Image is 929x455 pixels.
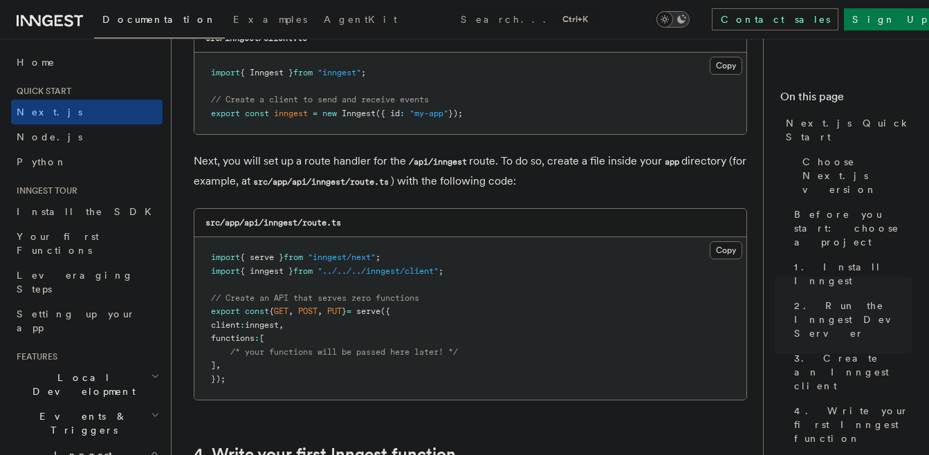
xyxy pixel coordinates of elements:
[710,57,742,75] button: Copy
[250,176,391,188] code: src/app/api/inngest/route.ts
[245,320,279,330] span: inngest
[318,68,361,77] span: "inngest"
[11,371,151,398] span: Local Development
[11,124,163,149] a: Node.js
[786,116,912,144] span: Next.js Quick Start
[211,306,240,316] span: export
[17,55,55,69] span: Home
[233,14,307,25] span: Examples
[240,252,284,262] span: { serve }
[11,149,163,174] a: Python
[17,270,134,295] span: Leveraging Steps
[225,4,315,37] a: Examples
[11,301,163,340] a: Setting up your app
[102,14,217,25] span: Documentation
[245,306,269,316] span: const
[450,8,599,30] button: Search...Ctrl+K
[11,86,71,97] span: Quick start
[211,68,240,77] span: import
[710,241,742,259] button: Copy
[298,306,318,316] span: POST
[313,109,318,118] span: =
[240,320,245,330] span: :
[400,109,405,118] span: :
[712,8,838,30] a: Contact sales
[802,155,912,196] span: Choose Next.js version
[11,50,163,75] a: Home
[211,266,240,276] span: import
[274,306,288,316] span: GET
[780,89,912,111] h4: On this page
[211,109,240,118] span: export
[17,156,67,167] span: Python
[342,109,376,118] span: Inngest
[308,252,376,262] span: "inngest/next"
[797,149,912,202] a: Choose Next.js version
[211,333,255,343] span: functions
[406,156,469,168] code: /api/inngest
[376,252,380,262] span: ;
[780,111,912,149] a: Next.js Quick Start
[662,156,681,168] code: app
[11,224,163,263] a: Your first Functions
[11,263,163,301] a: Leveraging Steps
[194,151,747,192] p: Next, you will set up a route handler for the route. To do so, create a file inside your director...
[17,106,82,118] span: Next.js
[794,351,912,393] span: 3. Create an Inngest client
[269,306,274,316] span: {
[17,206,160,217] span: Install the SDK
[216,360,221,370] span: ,
[211,252,240,262] span: import
[410,109,448,118] span: "my-app"
[448,109,463,118] span: });
[324,14,397,25] span: AgentKit
[279,320,284,330] span: ,
[342,306,347,316] span: }
[794,260,912,288] span: 1. Install Inngest
[789,398,912,451] a: 4. Write your first Inngest function
[17,308,136,333] span: Setting up your app
[789,293,912,346] a: 2. Run the Inngest Dev Server
[240,266,293,276] span: { inngest }
[361,68,366,77] span: ;
[656,11,690,28] button: Toggle dark mode
[288,306,293,316] span: ,
[11,404,163,443] button: Events & Triggers
[94,4,225,39] a: Documentation
[11,199,163,224] a: Install the SDK
[11,365,163,404] button: Local Development
[245,109,269,118] span: const
[211,293,419,303] span: // Create an API that serves zero functions
[376,109,400,118] span: ({ id
[322,109,337,118] span: new
[293,266,313,276] span: from
[380,306,390,316] span: ({
[794,299,912,340] span: 2. Run the Inngest Dev Server
[11,409,151,437] span: Events & Triggers
[356,306,380,316] span: serve
[211,320,240,330] span: client
[274,109,308,118] span: inngest
[794,404,912,445] span: 4. Write your first Inngest function
[211,95,429,104] span: // Create a client to send and receive events
[240,68,293,77] span: { Inngest }
[17,131,82,142] span: Node.js
[17,231,99,256] span: Your first Functions
[789,254,912,293] a: 1. Install Inngest
[293,68,313,77] span: from
[230,347,458,357] span: /* your functions will be passed here later! */
[318,306,322,316] span: ,
[284,252,303,262] span: from
[11,185,77,196] span: Inngest tour
[11,100,163,124] a: Next.js
[789,346,912,398] a: 3. Create an Inngest client
[259,333,264,343] span: [
[439,266,443,276] span: ;
[11,351,57,362] span: Features
[794,207,912,249] span: Before you start: choose a project
[789,202,912,254] a: Before you start: choose a project
[211,374,226,384] span: });
[560,12,591,26] kbd: Ctrl+K
[255,333,259,343] span: :
[315,4,405,37] a: AgentKit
